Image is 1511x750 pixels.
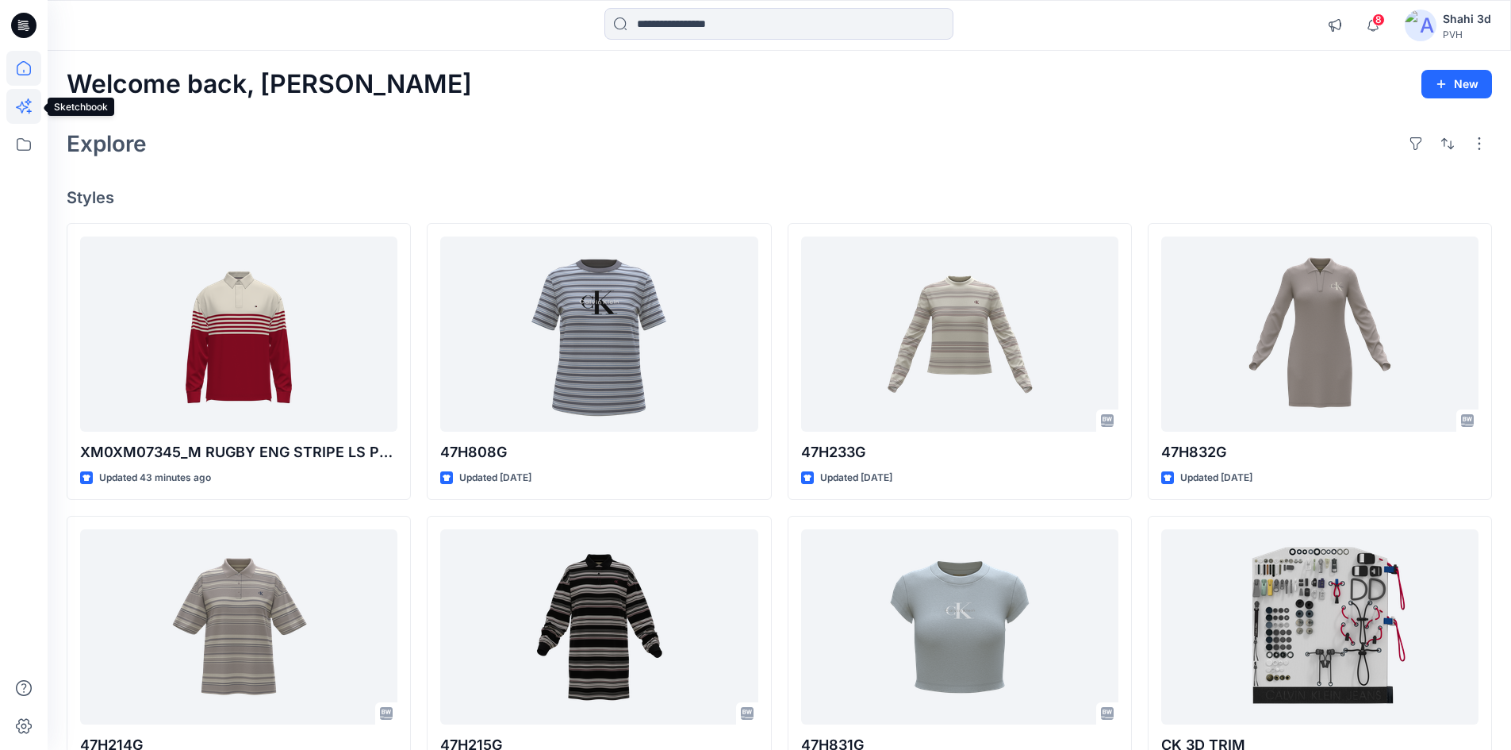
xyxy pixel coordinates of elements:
[80,237,397,433] a: XM0XM07345_M RUGBY ENG STRIPE LS POLO_PROTO_V02
[440,441,757,463] p: 47H808G
[459,470,531,487] p: Updated [DATE]
[1180,470,1252,487] p: Updated [DATE]
[1161,441,1478,463] p: 47H832G
[1405,10,1436,41] img: avatar
[1421,70,1492,98] button: New
[67,70,472,99] h2: Welcome back, [PERSON_NAME]
[440,529,757,725] a: 47H215G
[1161,529,1478,725] a: CK 3D TRIM
[1443,29,1491,40] div: PVH
[1372,13,1385,26] span: 8
[1161,237,1478,433] a: 47H832G
[1443,10,1491,29] div: Shahi 3d
[80,529,397,725] a: 47H214G
[801,529,1118,725] a: 47H831G
[67,188,1492,207] h4: Styles
[99,470,211,487] p: Updated 43 minutes ago
[80,441,397,463] p: XM0XM07345_M RUGBY ENG STRIPE LS POLO_PROTO_V02
[820,470,892,487] p: Updated [DATE]
[67,131,147,156] h2: Explore
[440,237,757,433] a: 47H808G
[801,441,1118,463] p: 47H233G
[801,237,1118,433] a: 47H233G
